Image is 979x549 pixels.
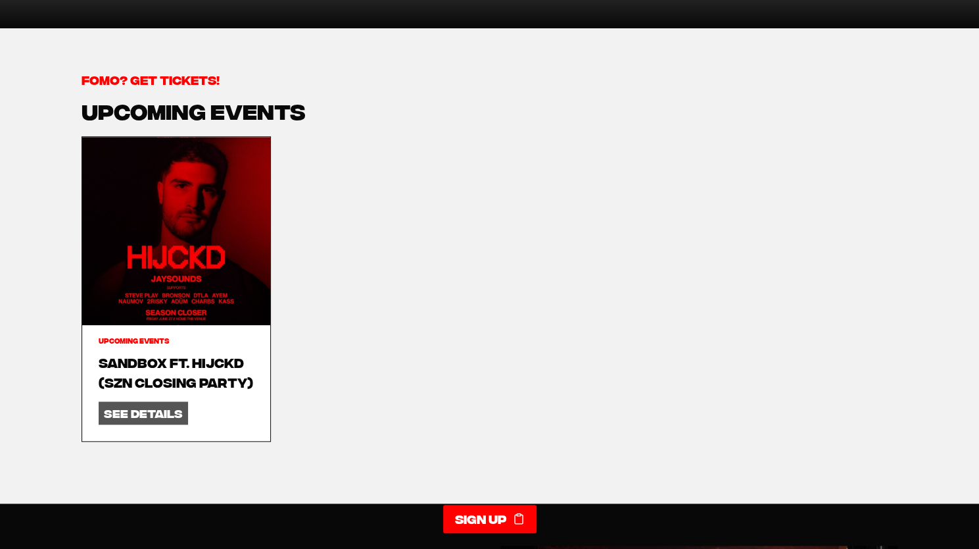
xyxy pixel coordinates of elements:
a: Read More Sandbox ft. HIJCKD (SZN CLOSING PARTY) [82,137,270,325]
div: Post Carousel [82,136,898,442]
h6: FOMO? GET TICKETS! [82,70,898,88]
a: Upcoming Events [99,336,169,344]
h1: UPCOMING EVENTS [82,94,898,126]
a: Sandbox ft. HIJCKD (SZN CLOSING PARTY) [99,352,254,392]
a: Sign up [443,505,537,533]
span: Sign up [455,510,507,529]
a: SEE DETAILS [99,402,188,425]
div: %1$s of %2$s [82,136,271,442]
